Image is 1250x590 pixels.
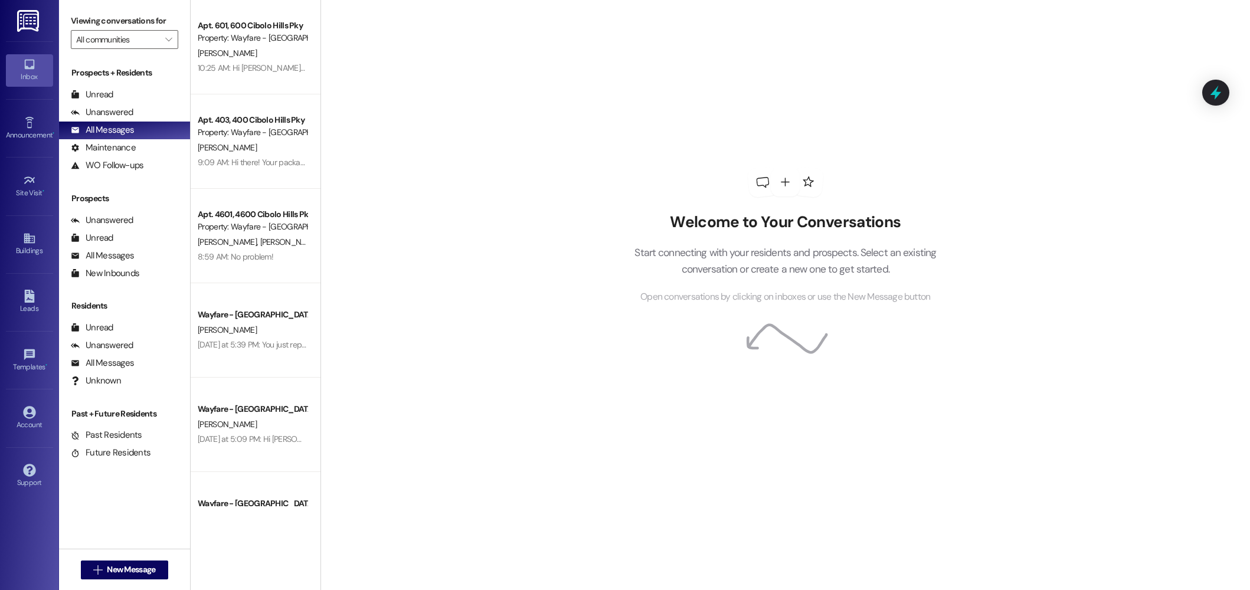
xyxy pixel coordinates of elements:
div: Apt. 601, 600 Cibolo Hills Pky [198,19,307,32]
div: [DATE] at 5:39 PM: You just replied 'Stop '. Are you sure you want to opt out of this thread? Ple... [198,339,683,350]
span: [PERSON_NAME] [198,324,257,335]
a: Support [6,460,53,492]
span: Open conversations by clicking on inboxes or use the New Message button [640,290,930,304]
div: Prospects + Residents [59,67,190,79]
div: New Inbounds [71,267,139,280]
a: Site Visit • [6,171,53,202]
div: All Messages [71,357,134,369]
h2: Welcome to Your Conversations [617,213,954,232]
div: Unread [71,88,113,101]
a: Inbox [6,54,53,86]
span: [PERSON_NAME] [198,419,257,430]
div: Wayfare - [GEOGRAPHIC_DATA] [198,497,307,510]
div: Maintenance [71,142,136,154]
div: Future Residents [71,447,150,459]
span: New Message [107,563,155,576]
span: [PERSON_NAME] [260,237,319,247]
a: Account [6,402,53,434]
div: Past + Future Residents [59,408,190,420]
span: [PERSON_NAME] [198,48,257,58]
div: 10:25 AM: Hi [PERSON_NAME]! [PERSON_NAME] will be here [DATE] to fix the washer. They made sure t... [198,63,990,73]
label: Viewing conversations for [71,12,178,30]
div: Unanswered [71,106,133,119]
span: [PERSON_NAME] [198,142,257,153]
div: Prospects [59,192,190,205]
p: Start connecting with your residents and prospects. Select an existing conversation or create a n... [617,244,954,278]
a: Buildings [6,228,53,260]
button: New Message [81,560,168,579]
a: Templates • [6,345,53,376]
img: ResiDesk Logo [17,10,41,32]
span: • [45,361,47,369]
div: Unknown [71,375,121,387]
a: Leads [6,286,53,318]
div: Unanswered [71,339,133,352]
div: Unread [71,232,113,244]
div: 8:59 AM: No problem! [198,251,273,262]
div: WO Follow-ups [71,159,143,172]
div: Apt. 403, 400 Cibolo Hills Pky [198,114,307,126]
div: Apt. 4601, 4600 Cibolo Hills Pky [198,208,307,221]
div: 9:09 AM: Hi there! Your package is here at the office! [198,157,378,168]
div: Unanswered [71,214,133,227]
div: Property: Wayfare - [GEOGRAPHIC_DATA] [198,32,307,44]
div: Residents [59,300,190,312]
span: • [53,129,54,137]
div: Unread [71,322,113,334]
div: Wayfare - [GEOGRAPHIC_DATA] [198,403,307,415]
i:  [93,565,102,575]
div: All Messages [71,250,134,262]
i:  [165,35,172,44]
div: Wayfare - [GEOGRAPHIC_DATA] [198,309,307,321]
div: Property: Wayfare - [GEOGRAPHIC_DATA] [198,126,307,139]
span: • [42,187,44,195]
div: Past Residents [71,429,142,441]
input: All communities [76,30,159,49]
div: Property: Wayfare - [GEOGRAPHIC_DATA] [198,221,307,233]
div: All Messages [71,124,134,136]
span: [PERSON_NAME] [198,237,260,247]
